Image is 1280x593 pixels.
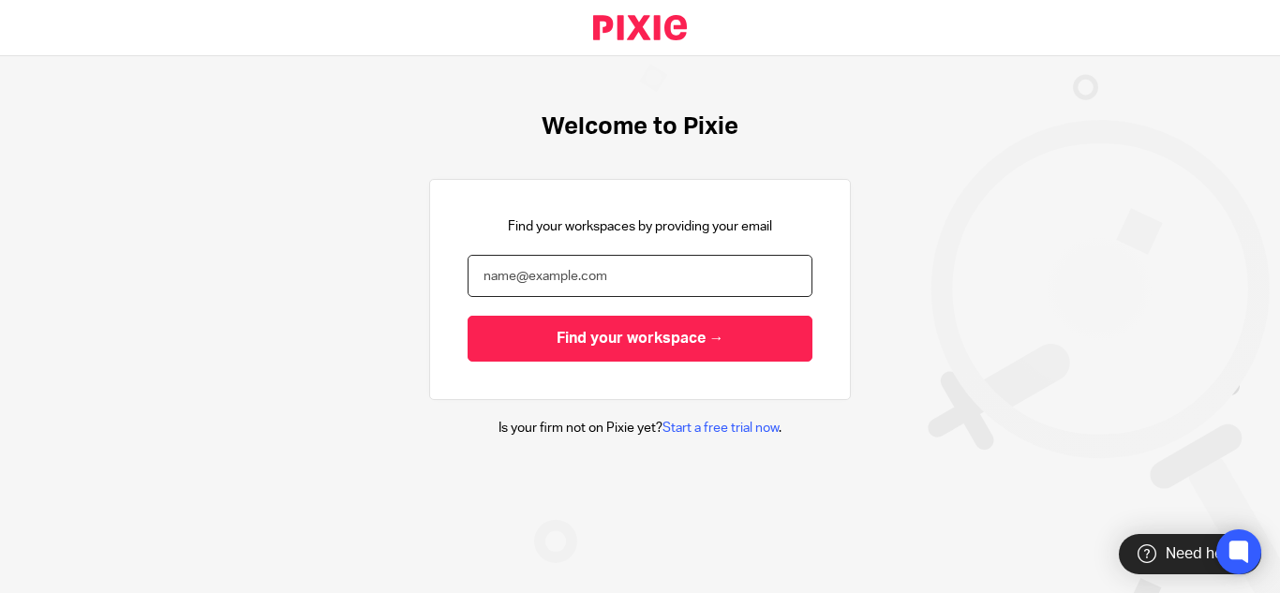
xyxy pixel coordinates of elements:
[499,419,781,437] p: Is your firm not on Pixie yet? .
[468,255,812,297] input: name@example.com
[662,422,779,435] a: Start a free trial now
[468,316,812,362] input: Find your workspace →
[1119,534,1261,574] div: Need help?
[542,112,738,141] h1: Welcome to Pixie
[508,217,772,236] p: Find your workspaces by providing your email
